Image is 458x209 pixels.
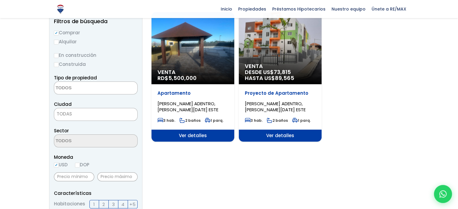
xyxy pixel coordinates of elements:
[54,110,137,118] span: TODAS
[54,29,138,36] label: Comprar
[54,60,138,68] label: Construida
[267,118,288,123] span: 2 baños
[75,163,80,168] input: DOP
[97,172,138,181] input: Precio máximo
[54,135,113,148] textarea: Search
[54,75,97,81] span: Tipo de propiedad
[275,74,294,82] span: 89,565
[121,201,124,208] span: 4
[157,74,197,82] span: RD$
[245,63,316,69] span: Venta
[54,53,59,58] input: En construcción
[235,5,269,14] span: Propiedades
[168,74,197,82] span: 5,500,000
[55,4,66,14] img: Logo de REMAX
[54,62,59,67] input: Construida
[93,201,95,208] span: 1
[151,12,234,142] a: Venta RD$5,500,000 Apartamento [PERSON_NAME] ADENTRO, [PERSON_NAME][DATE] ESTE 3 hab. 2 baños 1 p...
[54,189,138,197] p: Características
[157,69,228,75] span: Venta
[129,201,136,208] span: +5
[245,100,306,113] span: [PERSON_NAME] ADENTRO, [PERSON_NAME][DATE] ESTE
[54,40,59,45] input: Alquilar
[54,172,94,181] input: Precio mínimo
[54,18,138,24] h2: Filtros de búsqueda
[245,75,316,81] span: HASTA US$
[54,161,68,168] label: USD
[245,90,316,96] p: Proyecto de Apartamento
[54,108,138,121] span: TODAS
[179,118,201,123] span: 2 baños
[157,90,228,96] p: Apartamento
[218,5,235,14] span: Inicio
[369,5,409,14] span: Únete a RE/MAX
[54,38,138,45] label: Alquilar
[54,82,113,95] textarea: Search
[54,31,59,35] input: Comprar
[102,201,105,208] span: 2
[57,111,72,117] span: TODAS
[245,69,316,81] span: DESDE US$
[54,200,85,208] span: Habitaciones
[239,130,322,142] span: Ver detalles
[54,163,59,168] input: USD
[269,5,329,14] span: Préstamos Hipotecarios
[205,118,223,123] span: 1 parq.
[157,100,218,113] span: [PERSON_NAME] ADENTRO, [PERSON_NAME][DATE] ESTE
[292,118,311,123] span: 1 parq.
[112,201,115,208] span: 3
[151,130,234,142] span: Ver detalles
[75,161,89,168] label: DOP
[329,5,369,14] span: Nuestro equipo
[157,118,175,123] span: 3 hab.
[54,128,69,134] span: Sector
[54,153,138,161] span: Moneda
[274,68,291,76] span: 73,815
[54,101,72,107] span: Ciudad
[245,118,263,123] span: 3 hab.
[54,51,138,59] label: En construcción
[239,12,322,142] a: Venta DESDE US$73,815 HASTA US$89,565 Proyecto de Apartamento [PERSON_NAME] ADENTRO, [PERSON_NAME...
